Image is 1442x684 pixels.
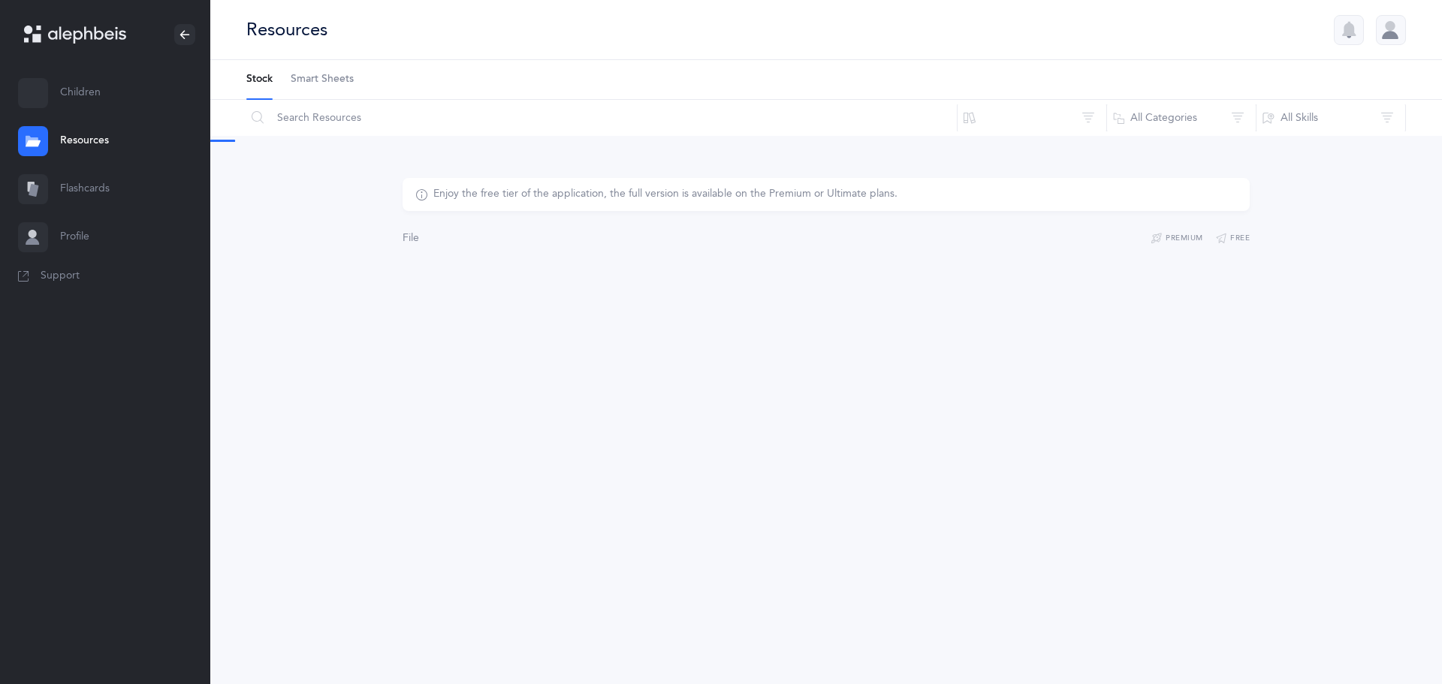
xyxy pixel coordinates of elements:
[41,269,80,284] span: Support
[1106,100,1256,136] button: All Categories
[403,232,419,244] span: File
[246,17,327,42] div: Resources
[1215,230,1250,248] button: Free
[246,100,958,136] input: Search Resources
[1256,100,1406,136] button: All Skills
[1151,230,1203,248] button: Premium
[433,187,897,202] div: Enjoy the free tier of the application, the full version is available on the Premium or Ultimate ...
[291,72,354,87] span: Smart Sheets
